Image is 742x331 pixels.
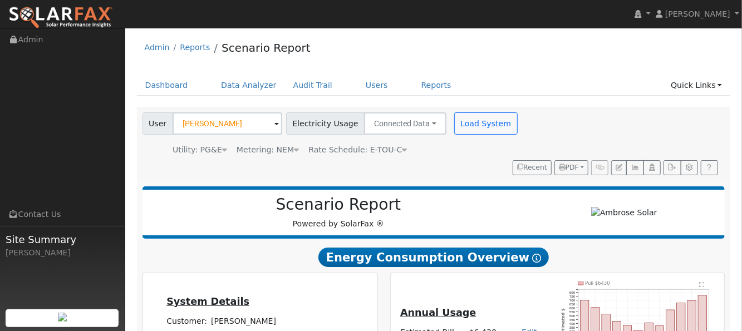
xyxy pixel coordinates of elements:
[180,43,210,52] a: Reports
[570,318,576,322] text: 450
[154,195,523,214] h2: Scenario Report
[6,247,119,259] div: [PERSON_NAME]
[318,248,549,268] span: Energy Consumption Overview
[222,41,311,55] a: Scenario Report
[8,6,113,29] img: SolarFax
[681,160,698,176] button: Settings
[570,325,576,329] text: 350
[308,145,407,154] span: Alias: HETOUC
[570,302,576,305] text: 650
[570,298,576,302] text: 700
[570,294,576,298] text: 750
[700,281,705,287] text: 
[664,160,681,176] button: Export Interval Data
[145,43,170,52] a: Admin
[142,112,173,135] span: User
[591,207,657,219] img: Ambrose Solar
[570,306,576,310] text: 600
[166,296,249,307] u: System Details
[513,160,552,176] button: Recent
[586,280,611,286] text: Pull $6430
[286,112,365,135] span: Electricity Usage
[454,112,518,135] button: Load System
[554,160,588,176] button: PDF
[559,164,579,171] span: PDF
[662,75,730,96] a: Quick Links
[173,112,282,135] input: Select a User
[137,75,196,96] a: Dashboard
[626,160,643,176] button: Multi-Series Graph
[570,290,576,294] text: 800
[285,75,341,96] a: Audit Trail
[58,313,67,322] img: retrieve
[364,112,446,135] button: Connected Data
[173,144,227,156] div: Utility: PG&E
[643,160,661,176] button: Login As
[400,307,476,318] u: Annual Usage
[237,144,299,156] div: Metering: NEM
[413,75,460,96] a: Reports
[701,160,718,176] a: Help Link
[570,322,576,325] text: 400
[532,254,541,263] i: Show Help
[6,232,119,247] span: Site Summary
[665,9,730,18] span: [PERSON_NAME]
[357,75,396,96] a: Users
[570,310,576,314] text: 550
[611,160,627,176] button: Edit User
[209,314,356,329] td: [PERSON_NAME]
[213,75,285,96] a: Data Analyzer
[570,314,576,318] text: 500
[148,195,529,230] div: Powered by SolarFax ®
[165,314,209,329] td: Customer:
